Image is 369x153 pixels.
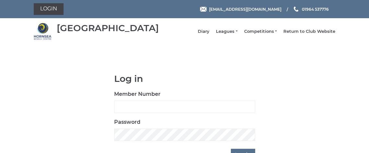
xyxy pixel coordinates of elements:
[34,3,64,15] a: Login
[114,74,255,84] h1: Log in
[200,7,207,12] img: Email
[200,6,281,12] a: Email [EMAIL_ADDRESS][DOMAIN_NAME]
[198,29,209,34] a: Diary
[34,22,52,40] img: Hornsea Bowls Centre
[244,29,277,34] a: Competitions
[293,6,329,12] a: Phone us 01964 537776
[302,6,329,11] span: 01964 537776
[57,23,159,33] div: [GEOGRAPHIC_DATA]
[216,29,237,34] a: Leagues
[209,6,281,11] span: [EMAIL_ADDRESS][DOMAIN_NAME]
[114,90,161,98] label: Member Number
[294,6,298,12] img: Phone us
[283,29,335,34] a: Return to Club Website
[114,118,140,126] label: Password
